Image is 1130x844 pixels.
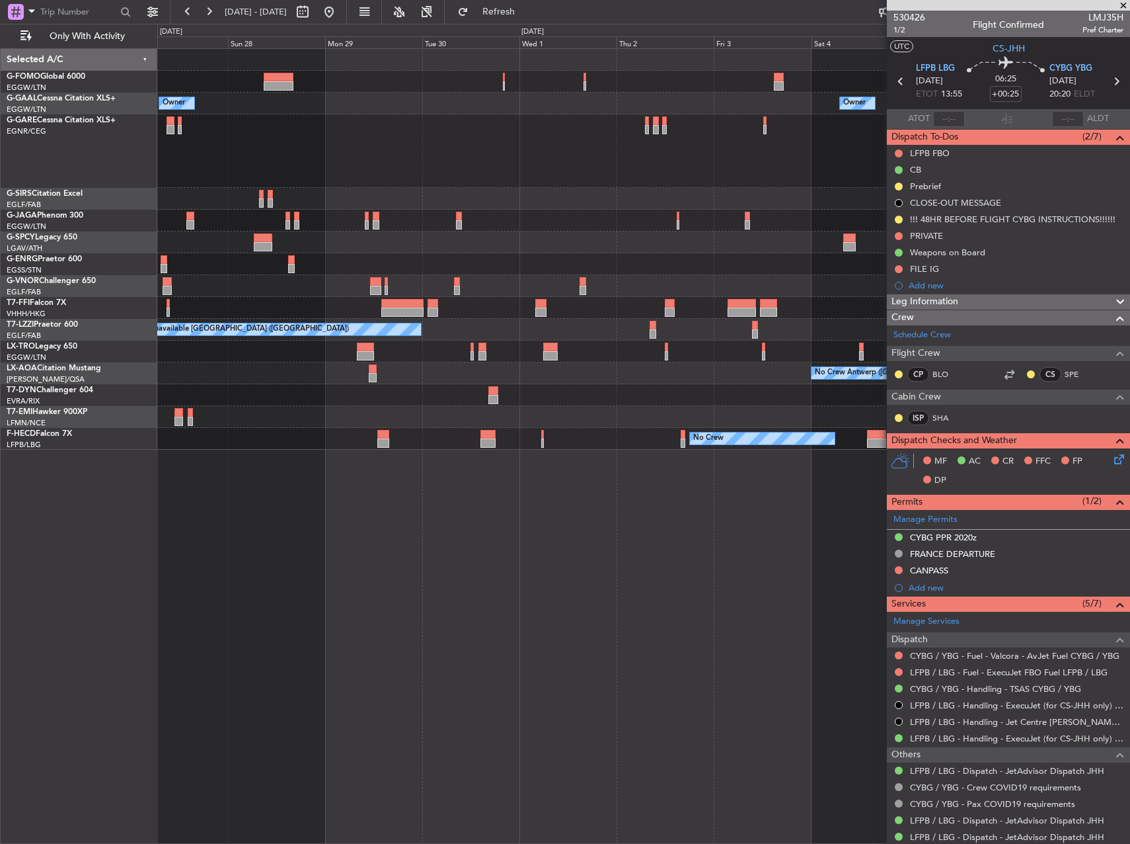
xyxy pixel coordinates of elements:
div: Prebrief [910,181,941,192]
span: Services [891,597,926,612]
div: No Crew Antwerp ([GEOGRAPHIC_DATA]) [815,363,958,383]
div: Weapons on Board [910,247,985,258]
div: CYBG PPR 2020z [910,532,977,543]
span: Permits [891,495,923,510]
div: Sat 27 [131,36,228,48]
a: G-VNORChallenger 650 [7,277,96,285]
span: G-GAAL [7,95,37,103]
a: LFPB / LBG - Dispatch - JetAdvisor Dispatch JHH [910,831,1104,843]
span: G-GARE [7,116,37,124]
a: G-GAALCessna Citation XLS+ [7,95,116,103]
a: G-SPCYLegacy 650 [7,233,77,241]
a: G-ENRGPraetor 600 [7,255,82,263]
div: CP [907,367,929,382]
div: Flight Confirmed [973,18,1044,32]
a: EGNR/CEG [7,126,46,136]
span: (1/2) [1082,494,1102,508]
span: 13:55 [941,88,962,101]
span: LX-AOA [7,364,37,372]
span: [DATE] - [DATE] [225,6,287,18]
a: LFPB / LBG - Dispatch - JetAdvisor Dispatch JHH [910,765,1104,777]
div: !!! 48HR BEFORE FLIGHT CYBG INSTRUCTIONS!!!!!! [910,214,1115,225]
span: [DATE] [1049,75,1076,88]
a: F-HECDFalcon 7X [7,430,72,438]
div: CS [1039,367,1061,382]
span: Crew [891,310,914,325]
a: T7-DYNChallenger 604 [7,386,93,394]
a: SPE [1065,368,1094,380]
span: (5/7) [1082,597,1102,611]
a: LGAV/ATH [7,243,42,253]
span: FP [1073,455,1082,468]
span: ETOT [916,88,938,101]
span: ALDT [1087,112,1109,126]
div: No Crew [693,429,724,448]
span: G-SPCY [7,233,35,241]
a: CYBG / YBG - Crew COVID19 requirements [910,782,1081,793]
div: Owner [163,93,185,113]
span: (2/7) [1082,130,1102,144]
span: MF [934,455,947,468]
span: AC [969,455,981,468]
a: G-SIRSCitation Excel [7,190,83,198]
span: T7-EMI [7,408,32,416]
div: CANPASS [910,565,948,576]
a: LFPB / LBG - Fuel - ExecuJet FBO Fuel LFPB / LBG [910,667,1108,678]
span: Dispatch To-Dos [891,130,958,145]
div: Thu 2 [617,36,714,48]
span: F-HECD [7,430,36,438]
a: EGLF/FAB [7,287,41,297]
a: T7-LZZIPraetor 600 [7,321,78,329]
input: Trip Number [40,2,116,22]
div: Sun 28 [228,36,325,48]
div: Mon 29 [325,36,422,48]
span: CYBG YBG [1049,62,1092,75]
div: [DATE] [160,26,182,38]
a: LFPB / LBG - Handling - ExecuJet (for CS-JHH only) LFPB / LBG [910,733,1123,744]
a: EGGW/LTN [7,222,46,232]
span: Leg Information [891,294,958,310]
span: 1/2 [893,24,925,36]
a: LX-TROLegacy 650 [7,343,77,351]
div: LFPB FBO [910,148,950,159]
span: Others [891,747,921,763]
div: PRIVATE [910,230,943,241]
div: FRANCE DEPARTURE [910,548,995,560]
span: LFPB LBG [916,62,955,75]
span: Refresh [471,7,527,17]
a: LFMN/NCE [7,418,46,428]
button: Refresh [451,1,531,22]
a: CYBG / YBG - Handling - TSAS CYBG / YBG [910,683,1081,695]
span: Dispatch Checks and Weather [891,433,1017,448]
div: Add new [909,280,1123,291]
a: EVRA/RIX [7,396,40,406]
a: BLO [932,368,962,380]
a: EGSS/STN [7,265,42,275]
a: LFPB / LBG - Handling - ExecuJet (for CS-JHH only) LFPB / LBG [910,700,1123,711]
a: Manage Permits [893,513,958,527]
div: Wed 1 [519,36,617,48]
a: LFPB/LBG [7,440,41,450]
span: DP [934,474,946,487]
a: [PERSON_NAME]/QSA [7,374,85,384]
span: G-FOMO [7,73,40,81]
span: ELDT [1074,88,1095,101]
span: LMJ35H [1082,11,1123,24]
div: Sat 4 [811,36,909,48]
span: G-ENRG [7,255,38,263]
a: Manage Services [893,615,960,628]
a: G-JAGAPhenom 300 [7,212,83,220]
span: 20:20 [1049,88,1071,101]
span: Pref Charter [1082,24,1123,36]
span: FFC [1036,455,1051,468]
a: T7-EMIHawker 900XP [7,408,87,416]
span: 530426 [893,11,925,24]
div: FILE IG [910,263,939,274]
div: Tue 30 [422,36,519,48]
a: EGGW/LTN [7,83,46,93]
span: T7-DYN [7,386,36,394]
div: Add new [909,582,1123,593]
div: Fri 3 [714,36,811,48]
span: G-SIRS [7,190,32,198]
a: G-GARECessna Citation XLS+ [7,116,116,124]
